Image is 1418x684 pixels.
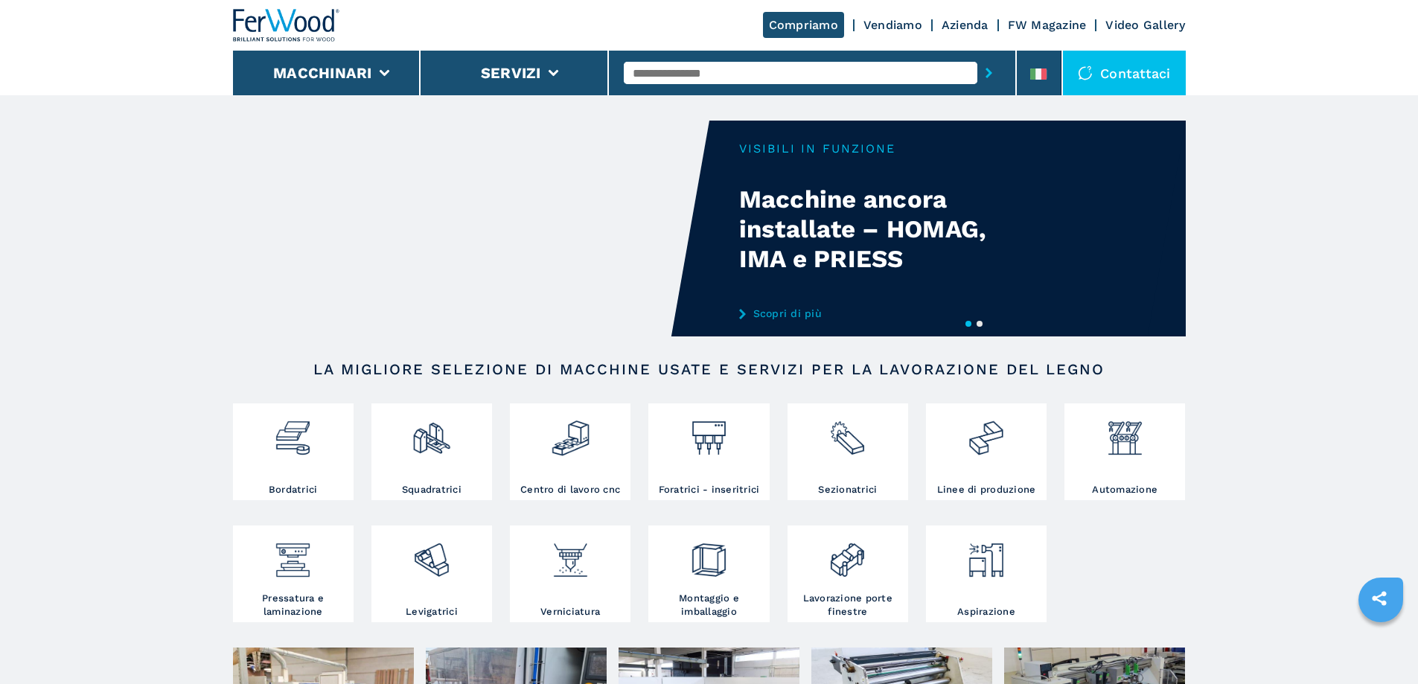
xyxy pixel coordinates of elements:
[371,403,492,500] a: Squadratrici
[233,121,709,336] video: Your browser does not support the video tag.
[926,403,1047,500] a: Linee di produzione
[788,403,908,500] a: Sezionatrici
[1105,407,1145,458] img: automazione.png
[1355,617,1407,673] iframe: Chat
[281,360,1138,378] h2: LA MIGLIORE SELEZIONE DI MACCHINE USATE E SERVIZI PER LA LAVORAZIONE DEL LEGNO
[1105,18,1185,32] a: Video Gallery
[977,321,983,327] button: 2
[763,12,844,38] a: Compriamo
[1078,65,1093,80] img: Contattaci
[273,407,313,458] img: bordatrici_1.png
[966,407,1006,458] img: linee_di_produzione_2.png
[273,529,313,580] img: pressa-strettoia.png
[689,407,729,458] img: foratrici_inseritrici_2.png
[1008,18,1087,32] a: FW Magazine
[233,525,354,622] a: Pressatura e laminazione
[977,56,1000,90] button: submit-button
[828,529,867,580] img: lavorazione_porte_finestre_2.png
[551,407,590,458] img: centro_di_lavoro_cnc_2.png
[652,592,765,619] h3: Montaggio e imballaggio
[739,307,1031,319] a: Scopri di più
[942,18,989,32] a: Azienda
[1063,51,1186,95] div: Contattaci
[1092,483,1157,496] h3: Automazione
[540,605,600,619] h3: Verniciatura
[828,407,867,458] img: sezionatrici_2.png
[233,9,340,42] img: Ferwood
[1064,403,1185,500] a: Automazione
[957,605,1015,619] h3: Aspirazione
[648,525,769,622] a: Montaggio e imballaggio
[510,403,630,500] a: Centro di lavoro cnc
[406,605,458,619] h3: Levigatrici
[520,483,620,496] h3: Centro di lavoro cnc
[237,592,350,619] h3: Pressatura e laminazione
[551,529,590,580] img: verniciatura_1.png
[648,403,769,500] a: Foratrici - inseritrici
[937,483,1036,496] h3: Linee di produzione
[791,592,904,619] h3: Lavorazione porte finestre
[412,529,451,580] img: levigatrici_2.png
[412,407,451,458] img: squadratrici_2.png
[233,403,354,500] a: Bordatrici
[659,483,760,496] h3: Foratrici - inseritrici
[273,64,372,82] button: Macchinari
[926,525,1047,622] a: Aspirazione
[1361,580,1398,617] a: sharethis
[402,483,462,496] h3: Squadratrici
[689,529,729,580] img: montaggio_imballaggio_2.png
[481,64,541,82] button: Servizi
[788,525,908,622] a: Lavorazione porte finestre
[863,18,922,32] a: Vendiamo
[269,483,318,496] h3: Bordatrici
[818,483,877,496] h3: Sezionatrici
[510,525,630,622] a: Verniciatura
[965,321,971,327] button: 1
[371,525,492,622] a: Levigatrici
[966,529,1006,580] img: aspirazione_1.png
